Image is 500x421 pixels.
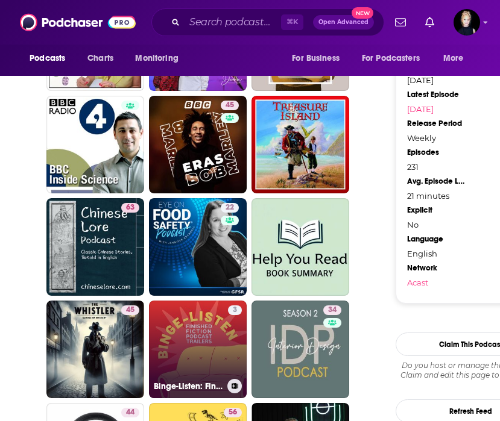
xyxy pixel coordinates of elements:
[121,203,139,213] a: 63
[126,407,134,419] span: 44
[281,14,303,30] span: ⌘ K
[407,75,467,85] div: [DATE]
[283,47,355,70] button: open menu
[21,47,81,70] button: open menu
[229,407,237,419] span: 56
[185,13,281,32] input: Search podcasts, credits, & more...
[151,8,384,36] div: Search podcasts, credits, & more...
[30,50,65,67] span: Podcasts
[443,50,464,67] span: More
[46,198,144,296] a: 63
[233,304,237,316] span: 3
[292,50,340,67] span: For Business
[454,9,480,36] img: User Profile
[420,12,439,33] a: Show notifications dropdown
[454,9,480,36] button: Show profile menu
[407,278,467,287] a: Acast
[407,148,467,157] div: Episodes
[390,12,411,33] a: Show notifications dropdown
[323,305,341,315] a: 34
[127,47,194,70] button: open menu
[354,47,437,70] button: open menu
[221,203,239,213] a: 22
[149,96,247,193] a: 45
[226,99,234,111] span: 45
[407,162,467,172] div: 231
[407,191,467,201] div: 21 minutes
[252,301,349,398] a: 34
[407,205,467,215] div: Explicit
[407,176,467,186] div: Avg. Episode Length
[121,408,139,417] a: 44
[407,90,467,99] div: Latest Episode
[407,249,467,258] div: English
[224,408,242,417] a: 56
[121,305,139,315] a: 45
[313,15,374,30] button: Open AdvancedNew
[87,50,113,67] span: Charts
[126,202,134,214] span: 63
[149,301,247,398] a: 3Binge-Listen: Finished Fiction Podcast Trailers
[407,104,467,114] a: [DATE]
[362,50,420,67] span: For Podcasters
[407,234,467,244] div: Language
[221,101,239,110] a: 45
[407,119,467,128] div: Release Period
[80,47,121,70] a: Charts
[154,381,223,391] h3: Binge-Listen: Finished Fiction Podcast Trailers
[20,11,136,34] img: Podchaser - Follow, Share and Rate Podcasts
[407,133,467,143] div: Weekly
[226,202,234,214] span: 22
[435,47,479,70] button: open menu
[352,7,373,19] span: New
[135,50,178,67] span: Monitoring
[454,9,480,36] span: Logged in as Passell
[407,263,467,273] div: Network
[228,305,242,315] a: 3
[407,220,467,229] div: No
[126,304,134,316] span: 45
[318,19,369,25] span: Open Advanced
[46,301,144,398] a: 45
[149,198,247,296] a: 22
[328,304,337,316] span: 34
